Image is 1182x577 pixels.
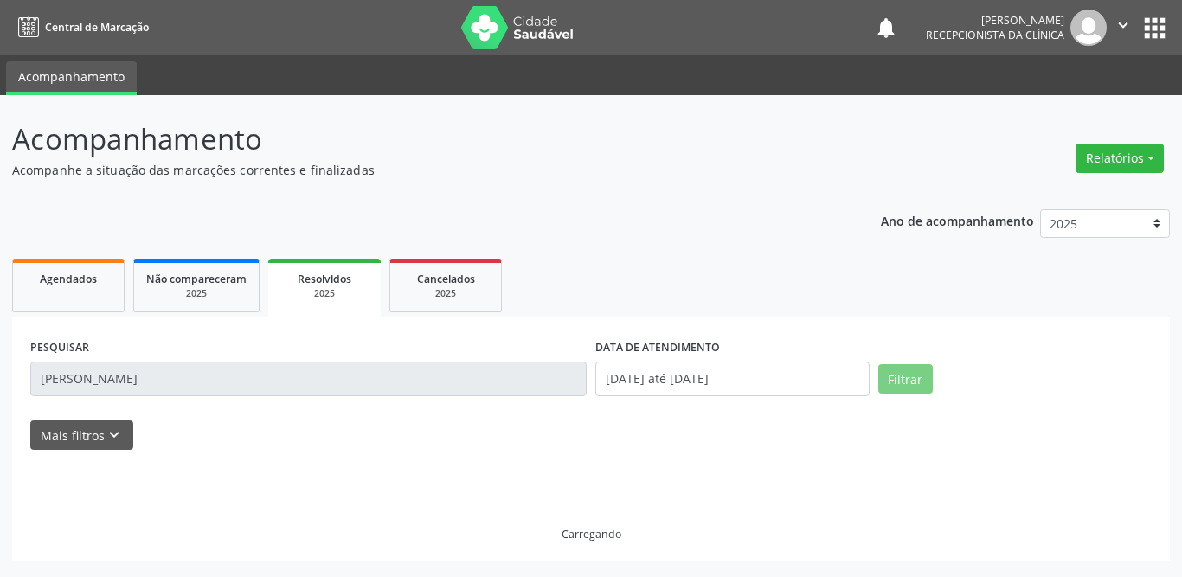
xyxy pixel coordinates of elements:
button: Filtrar [878,364,933,394]
div: 2025 [280,287,369,300]
p: Ano de acompanhamento [881,209,1034,231]
span: Central de Marcação [45,20,149,35]
img: img [1070,10,1107,46]
div: 2025 [402,287,489,300]
button:  [1107,10,1140,46]
div: [PERSON_NAME] [926,13,1064,28]
input: Selecione um intervalo [595,362,870,396]
span: Resolvidos [298,272,351,286]
button: apps [1140,13,1170,43]
label: PESQUISAR [30,335,89,362]
input: Nome, CNS [30,362,587,396]
div: 2025 [146,287,247,300]
a: Acompanhamento [6,61,137,95]
p: Acompanhe a situação das marcações correntes e finalizadas [12,161,823,179]
i: keyboard_arrow_down [105,426,124,445]
div: Carregando [562,527,621,542]
span: Não compareceram [146,272,247,286]
button: Relatórios [1076,144,1164,173]
p: Acompanhamento [12,118,823,161]
button: Mais filtroskeyboard_arrow_down [30,420,133,451]
button: notifications [874,16,898,40]
i:  [1114,16,1133,35]
label: DATA DE ATENDIMENTO [595,335,720,362]
span: Recepcionista da clínica [926,28,1064,42]
span: Cancelados [417,272,475,286]
a: Central de Marcação [12,13,149,42]
span: Agendados [40,272,97,286]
